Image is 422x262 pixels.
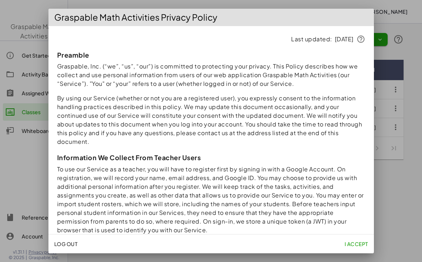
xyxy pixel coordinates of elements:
p: Graspable, Inc. (“we”, “us”, “our”) is committed to protecting your privacy. This Policy describe... [57,62,365,88]
h3: Information We Collect From Teacher Users [57,153,365,162]
p: By using our Service (whether or not you are a registered user), you expressly consent to the inf... [57,94,365,146]
span: I accept [344,241,368,247]
p: To use our Service as a teacher, you will have to register first by signing in with a Google Acco... [57,165,365,234]
div: Graspable Math Activities Privacy Policy [48,9,374,26]
span: Log Out [54,241,78,247]
p: Last updated: [DATE] [57,35,365,43]
button: Log Out [51,237,81,250]
h3: Preamble [57,51,365,59]
button: I accept [341,237,371,250]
